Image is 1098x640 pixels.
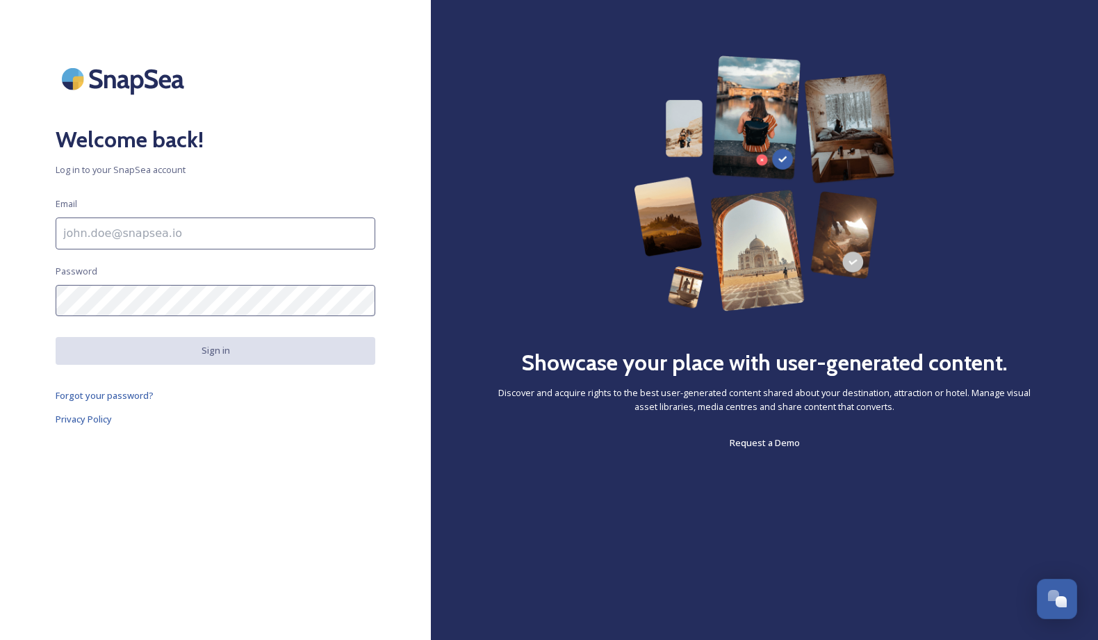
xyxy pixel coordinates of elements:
span: Privacy Policy [56,413,112,425]
span: Email [56,197,77,211]
a: Privacy Policy [56,411,375,427]
span: Password [56,265,97,278]
span: Log in to your SnapSea account [56,163,375,177]
span: Discover and acquire rights to the best user-generated content shared about your destination, att... [486,386,1042,413]
button: Sign in [56,337,375,364]
span: Request a Demo [730,436,800,449]
span: Forgot your password? [56,389,154,402]
input: john.doe@snapsea.io [56,218,375,249]
img: 63b42ca75bacad526042e722_Group%20154-p-800.png [634,56,895,311]
h2: Welcome back! [56,123,375,156]
h2: Showcase your place with user-generated content. [521,346,1008,379]
button: Open Chat [1037,579,1077,619]
img: SnapSea Logo [56,56,195,102]
a: Forgot your password? [56,387,375,404]
a: Request a Demo [730,434,800,451]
